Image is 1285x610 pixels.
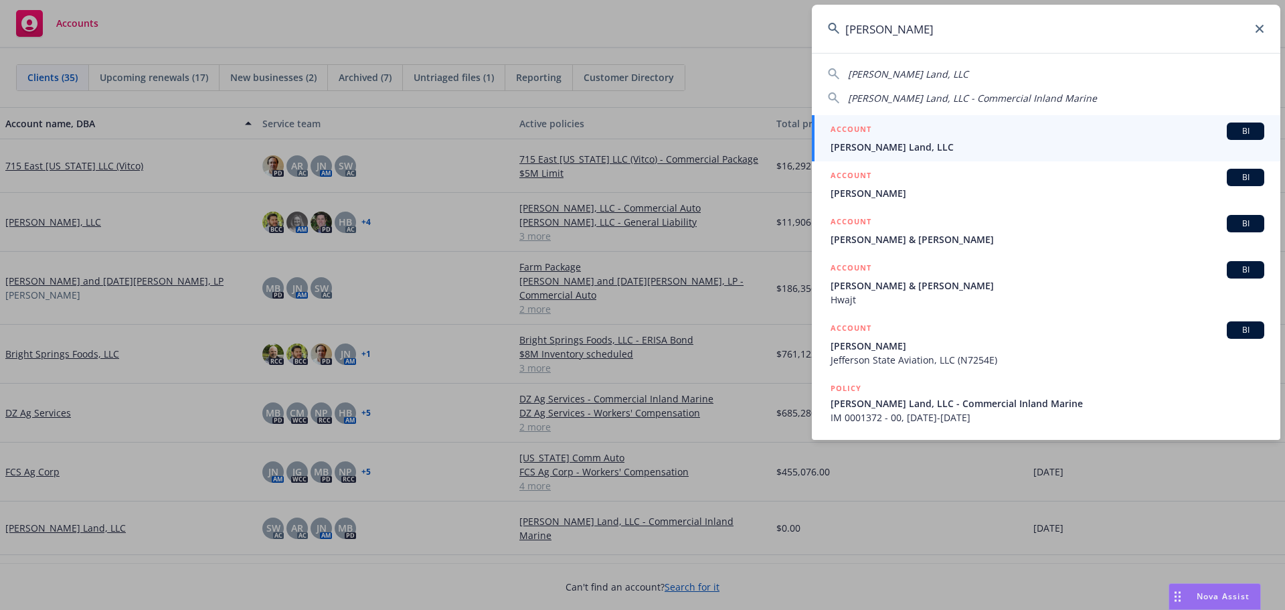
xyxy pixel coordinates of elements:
a: ACCOUNTBI[PERSON_NAME] [812,161,1280,208]
span: [PERSON_NAME] [831,186,1264,200]
a: ACCOUNTBI[PERSON_NAME] Land, LLC [812,115,1280,161]
span: [PERSON_NAME] Land, LLC [831,140,1264,154]
h5: ACCOUNT [831,215,871,231]
span: BI [1232,324,1259,336]
h5: ACCOUNT [831,261,871,277]
span: [PERSON_NAME] Land, LLC [848,68,968,80]
input: Search... [812,5,1280,53]
span: [PERSON_NAME] [831,339,1264,353]
span: Jefferson State Aviation, LLC (N7254E) [831,353,1264,367]
span: BI [1232,125,1259,137]
a: ACCOUNTBI[PERSON_NAME] & [PERSON_NAME] [812,208,1280,254]
span: BI [1232,218,1259,230]
a: ACCOUNTBI[PERSON_NAME]Jefferson State Aviation, LLC (N7254E) [812,314,1280,374]
a: ACCOUNTBI[PERSON_NAME] & [PERSON_NAME]Hwajt [812,254,1280,314]
span: [PERSON_NAME] & [PERSON_NAME] [831,279,1264,293]
span: BI [1232,171,1259,183]
span: [PERSON_NAME] & [PERSON_NAME] [831,232,1264,246]
span: [PERSON_NAME] Land, LLC - Commercial Inland Marine [848,92,1097,104]
span: BI [1232,264,1259,276]
h5: ACCOUNT [831,321,871,337]
button: Nova Assist [1169,583,1261,610]
span: Nova Assist [1197,591,1250,602]
h5: ACCOUNT [831,123,871,139]
div: Drag to move [1169,584,1186,609]
span: [PERSON_NAME] Land, LLC - Commercial Inland Marine [831,396,1264,410]
span: IM 0001372 - 00, [DATE]-[DATE] [831,410,1264,425]
span: Hwajt [831,293,1264,307]
h5: ACCOUNT [831,169,871,185]
h5: POLICY [831,382,861,395]
a: POLICY[PERSON_NAME] Land, LLC - Commercial Inland MarineIM 0001372 - 00, [DATE]-[DATE] [812,374,1280,432]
